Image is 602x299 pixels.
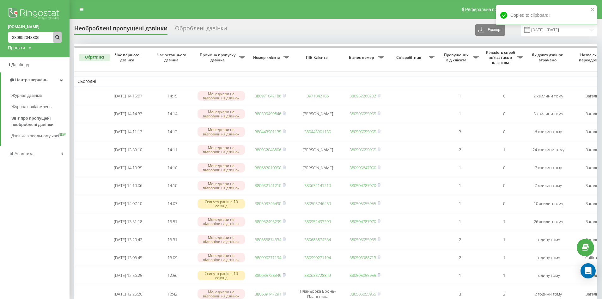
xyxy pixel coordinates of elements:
[526,88,570,104] td: 2 хвилини тому
[350,165,376,171] a: 380995647050
[150,159,194,176] td: 14:10
[11,115,66,128] span: Звіт про пропущені необроблені дзвінки
[150,267,194,284] td: 12:56
[304,272,331,278] a: 380635728849
[482,159,526,176] td: 0
[292,141,343,158] td: [PERSON_NAME]
[1,72,70,88] a: Центр звернень
[526,105,570,122] td: 3 хвилини тому
[106,249,150,266] td: [DATE] 13:03:45
[475,24,505,36] button: Експорт
[198,217,245,226] div: Менеджери не відповіли на дзвінок
[11,62,29,67] span: Дашборд
[304,219,331,224] a: 380952493299
[8,24,62,30] a: [DOMAIN_NAME]
[255,255,281,260] a: 380990271194
[304,129,331,134] a: 380443901135
[591,7,595,13] button: close
[106,213,150,230] td: [DATE] 13:51:18
[350,219,376,224] a: 380504787070
[198,163,245,172] div: Менеджери не відповіли на дзвінок
[526,249,570,266] td: годину тому
[106,88,150,104] td: [DATE] 14:15:07
[304,201,331,206] a: 380503746430
[255,165,281,171] a: 380663010350
[465,7,512,12] span: Реферальна програма
[198,271,245,280] div: Скинуто раніше 10 секунд
[438,123,482,140] td: 3
[438,141,482,158] td: 2
[526,267,570,284] td: годину тому
[8,32,62,43] input: Пошук за номером
[106,105,150,122] td: [DATE] 14:14:37
[482,123,526,140] td: 0
[350,201,376,206] a: 380505055955
[15,151,33,156] span: Аналiтика
[255,147,281,153] a: 380952048806
[106,231,150,248] td: [DATE] 13:20:42
[526,195,570,212] td: 10 хвилин тому
[11,101,70,113] a: Журнал повідомлень
[350,93,376,99] a: 380952260202
[350,147,376,153] a: 380505055955
[482,105,526,122] td: 0
[390,55,429,60] span: Співробітник
[438,178,482,194] td: 1
[150,105,194,122] td: 14:14
[255,291,281,297] a: 380689147291
[438,213,482,230] td: 1
[255,237,281,242] a: 380685874334
[255,129,281,134] a: 380443901135
[255,201,281,206] a: 380503746430
[198,53,239,62] span: Причина пропуску дзвінка
[106,195,150,212] td: [DATE] 14:07:10
[438,159,482,176] td: 1
[150,213,194,230] td: 13:51
[581,263,596,278] div: Open Intercom Messenger
[111,53,145,62] span: Час першого дзвінка
[438,105,482,122] td: 1
[150,88,194,104] td: 14:15
[350,272,376,278] a: 380505055955
[79,54,110,61] button: Обрати всі
[255,93,281,99] a: 380971042186
[198,127,245,136] div: Менеджери не відповіли на дзвінок
[255,111,281,116] a: 380509499846
[482,249,526,266] td: 1
[482,178,526,194] td: 0
[438,267,482,284] td: 1
[150,178,194,194] td: 14:10
[255,272,281,278] a: 380635728849
[482,231,526,248] td: 1
[350,291,376,297] a: 380505055955
[292,105,343,122] td: [PERSON_NAME]
[11,113,70,130] a: Звіт про пропущені необроблені дзвінки
[441,53,473,62] span: Пропущених від клієнта
[198,145,245,154] div: Менеджери не відповіли на дзвінок
[438,195,482,212] td: 1
[106,267,150,284] td: [DATE] 12:56:25
[11,133,59,139] span: Дзвінки в реальному часі
[198,109,245,119] div: Менеджери не відповіли на дзвінок
[350,183,376,188] a: 380504787070
[198,289,245,299] div: Менеджери не відповіли на дзвінок
[526,159,570,176] td: 7 хвилин тому
[526,213,570,230] td: 26 хвилин тому
[198,91,245,101] div: Менеджери не відповіли на дзвінок
[255,183,281,188] a: 380632141210
[482,267,526,284] td: 1
[150,249,194,266] td: 13:09
[526,123,570,140] td: 6 хвилин тому
[350,237,376,242] a: 380505055955
[11,90,70,101] a: Журнал дзвінків
[8,6,62,22] img: Ringostat logo
[526,178,570,194] td: 7 хвилин тому
[304,255,331,260] a: 380990271194
[482,195,526,212] td: 0
[350,129,376,134] a: 380505055955
[106,178,150,194] td: [DATE] 14:10:06
[15,78,47,82] span: Центр звернень
[11,92,42,99] span: Журнал дзвінків
[251,55,283,60] span: Номер клієнта
[150,123,194,140] td: 14:13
